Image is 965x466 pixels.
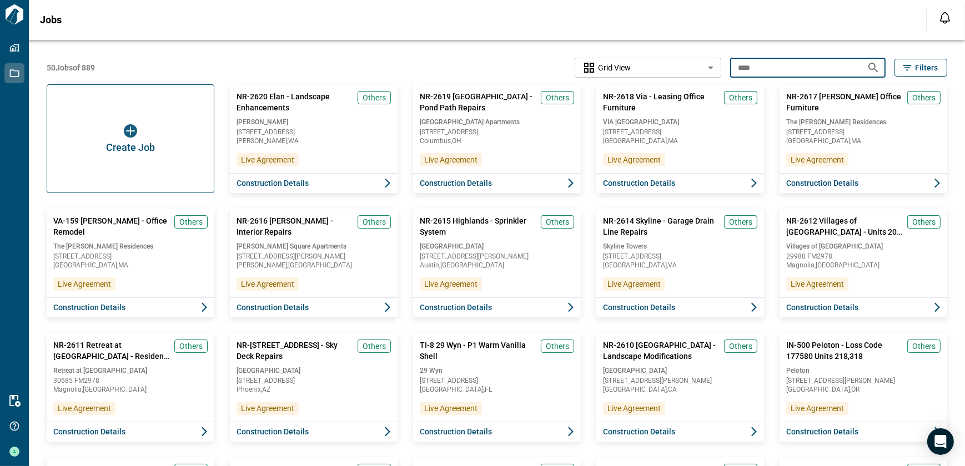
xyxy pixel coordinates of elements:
span: Construction Details [237,426,309,437]
span: [GEOGRAPHIC_DATA] , MA [786,138,941,144]
span: [STREET_ADDRESS] [237,129,391,135]
span: NR-2617 [PERSON_NAME] Office Furniture [786,91,903,113]
span: Construction Details [53,426,125,437]
span: [STREET_ADDRESS][PERSON_NAME] [237,253,391,260]
span: Jobs [40,14,62,26]
span: Others [179,341,203,352]
button: Construction Details [230,422,398,442]
span: Others [363,341,386,352]
button: Search jobs [862,57,884,79]
span: [STREET_ADDRESS] [420,129,574,135]
span: Others [363,216,386,227]
button: Open notification feed [936,9,954,27]
span: IN-500 Peloton - Loss Code 177580 Units 218,318 [786,340,903,362]
button: Construction Details [413,297,581,317]
span: NR-2610 [GEOGRAPHIC_DATA] - Landscape Modifications [603,340,720,362]
span: Construction Details [603,426,675,437]
span: Live Agreement [791,278,844,290]
span: Phoenix , AZ [237,386,391,393]
span: Live Agreement [791,154,844,165]
span: TI-8 29 Wyn - P1 Warm Vanilla Shell [420,340,536,362]
span: NR-2615 Highlands - Sprinkler System [420,215,536,237]
span: Construction Details [786,426,858,437]
span: NR-2618 Via - Leasing Office Furniture [603,91,720,113]
span: Construction Details [603,178,675,189]
span: [GEOGRAPHIC_DATA] , VA [603,262,757,269]
span: Others [179,216,203,227]
span: NR-2619 [GEOGRAPHIC_DATA] - Pond Path Repairs [420,91,536,113]
span: [GEOGRAPHIC_DATA] , MA [53,262,208,269]
span: Filters [915,62,938,73]
span: Live Agreement [607,403,661,414]
span: Live Agreement [58,278,111,290]
span: [PERSON_NAME] , [GEOGRAPHIC_DATA] [237,262,391,269]
span: Construction Details [53,302,125,313]
button: Construction Details [780,297,947,317]
span: [STREET_ADDRESS] [53,253,208,260]
span: [GEOGRAPHIC_DATA] , FL [420,386,574,393]
span: 30685 FM2978 [53,377,208,384]
span: [PERSON_NAME] , WA [237,138,391,144]
span: Others [546,92,569,103]
span: [GEOGRAPHIC_DATA] Apartments [420,118,574,126]
span: Skyline Towers [603,242,757,251]
span: Magnolia , [GEOGRAPHIC_DATA] [786,262,941,269]
button: Construction Details [230,173,398,193]
span: 50 Jobs of 889 [47,62,95,73]
span: Austin , [GEOGRAPHIC_DATA] [420,262,574,269]
span: [GEOGRAPHIC_DATA] , MA [603,138,757,144]
span: VA-159 [PERSON_NAME] - Office Remodel [53,215,170,237]
span: Live Agreement [241,278,294,290]
span: [GEOGRAPHIC_DATA] [237,366,391,375]
span: Others [729,92,752,103]
span: VIA [GEOGRAPHIC_DATA] [603,118,757,126]
span: Construction Details [786,178,858,189]
span: Others [546,216,569,227]
span: [STREET_ADDRESS][PERSON_NAME] [786,377,941,384]
button: Construction Details [413,422,581,442]
span: The [PERSON_NAME] Residences [786,118,941,126]
img: icon button [124,124,137,138]
span: [PERSON_NAME] [237,118,391,126]
span: [PERSON_NAME] Square Apartments [237,242,391,251]
span: Others [363,92,386,103]
span: Others [729,341,752,352]
span: Live Agreement [424,154,478,165]
span: Live Agreement [58,403,111,414]
span: The [PERSON_NAME] Residences [53,242,208,251]
span: Columbus , OH [420,138,574,144]
button: Construction Details [596,422,764,442]
span: [STREET_ADDRESS] [237,377,391,384]
span: Live Agreement [241,403,294,414]
span: Magnolia , [GEOGRAPHIC_DATA] [53,386,208,393]
button: Construction Details [596,297,764,317]
span: [GEOGRAPHIC_DATA] , CA [603,386,757,393]
span: Construction Details [237,178,309,189]
span: Live Agreement [791,403,844,414]
button: Construction Details [230,297,398,317]
span: NR-2612 Villages of [GEOGRAPHIC_DATA] - Units 204 and 206 Water Intrusion [786,215,903,237]
button: Construction Details [47,422,214,442]
button: Construction Details [47,297,214,317]
span: Others [546,341,569,352]
span: Others [912,341,936,352]
span: [STREET_ADDRESS] [603,129,757,135]
span: [STREET_ADDRESS] [420,377,574,384]
button: Construction Details [780,422,947,442]
span: Peloton [786,366,941,375]
span: Construction Details [420,178,492,189]
span: NR-2611 Retreat at [GEOGRAPHIC_DATA] - Resident Activity Center AC Leak Repairs [53,340,170,362]
span: [GEOGRAPHIC_DATA] [420,242,574,251]
span: Live Agreement [607,154,661,165]
span: Construction Details [603,302,675,313]
span: NR-2614 Skyline - Garage Drain Line Repairs [603,215,720,237]
span: Construction Details [420,302,492,313]
button: Construction Details [413,173,581,193]
span: Live Agreement [607,278,661,290]
span: Live Agreement [424,403,478,414]
span: Others [912,216,936,227]
span: NR-[STREET_ADDRESS] - Sky Deck Repairs [237,340,353,362]
span: Construction Details [420,426,492,437]
span: Others [729,216,752,227]
span: [GEOGRAPHIC_DATA] , OR [786,386,941,393]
